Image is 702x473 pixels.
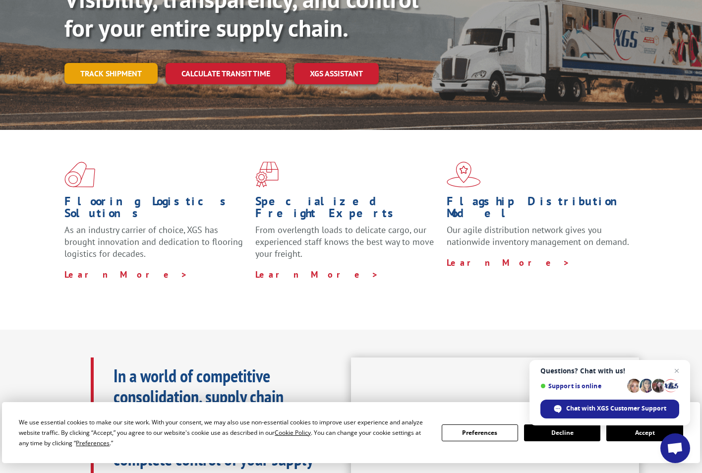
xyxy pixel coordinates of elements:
[64,162,95,187] img: xgs-icon-total-supply-chain-intelligence-red
[64,195,248,224] h1: Flooring Logistics Solutions
[566,404,666,413] span: Chat with XGS Customer Support
[294,63,379,84] a: XGS ASSISTANT
[447,224,629,247] span: Our agile distribution network gives you nationwide inventory management on demand.
[447,257,570,268] a: Learn More >
[275,428,311,437] span: Cookie Policy
[671,365,683,377] span: Close chat
[606,424,683,441] button: Accept
[64,269,188,280] a: Learn More >
[76,439,110,447] span: Preferences
[2,402,700,463] div: Cookie Consent Prompt
[447,195,630,224] h1: Flagship Distribution Model
[255,224,439,268] p: From overlength loads to delicate cargo, our experienced staff knows the best way to move your fr...
[540,382,624,390] span: Support is online
[19,417,429,448] div: We use essential cookies to make our site work. With your consent, we may also use non-essential ...
[255,162,279,187] img: xgs-icon-focused-on-flooring-red
[442,424,518,441] button: Preferences
[524,424,600,441] button: Decline
[447,162,481,187] img: xgs-icon-flagship-distribution-model-red
[540,400,679,418] div: Chat with XGS Customer Support
[255,269,379,280] a: Learn More >
[64,224,243,259] span: As an industry carrier of choice, XGS has brought innovation and dedication to flooring logistics...
[166,63,286,84] a: Calculate transit time
[540,367,679,375] span: Questions? Chat with us!
[64,63,158,84] a: Track shipment
[255,195,439,224] h1: Specialized Freight Experts
[660,433,690,463] div: Open chat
